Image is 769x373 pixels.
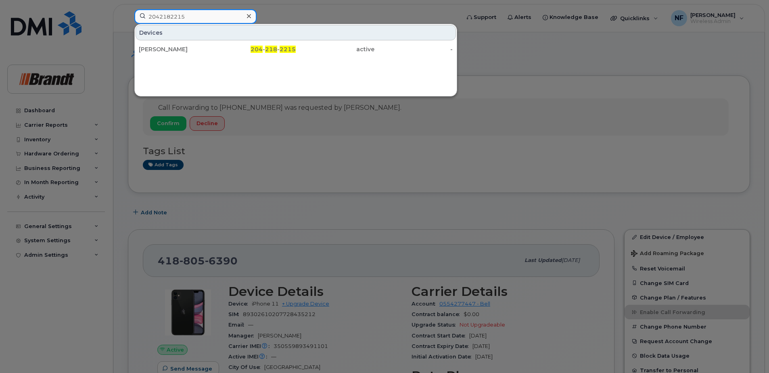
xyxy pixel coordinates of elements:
span: 2215 [280,46,296,53]
a: [PERSON_NAME]204-218-2215active- [136,42,456,57]
span: 204 [251,46,263,53]
div: - [374,45,453,53]
div: Devices [136,25,456,40]
span: 218 [265,46,277,53]
div: active [296,45,374,53]
div: [PERSON_NAME] [139,45,217,53]
div: - - [217,45,296,53]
